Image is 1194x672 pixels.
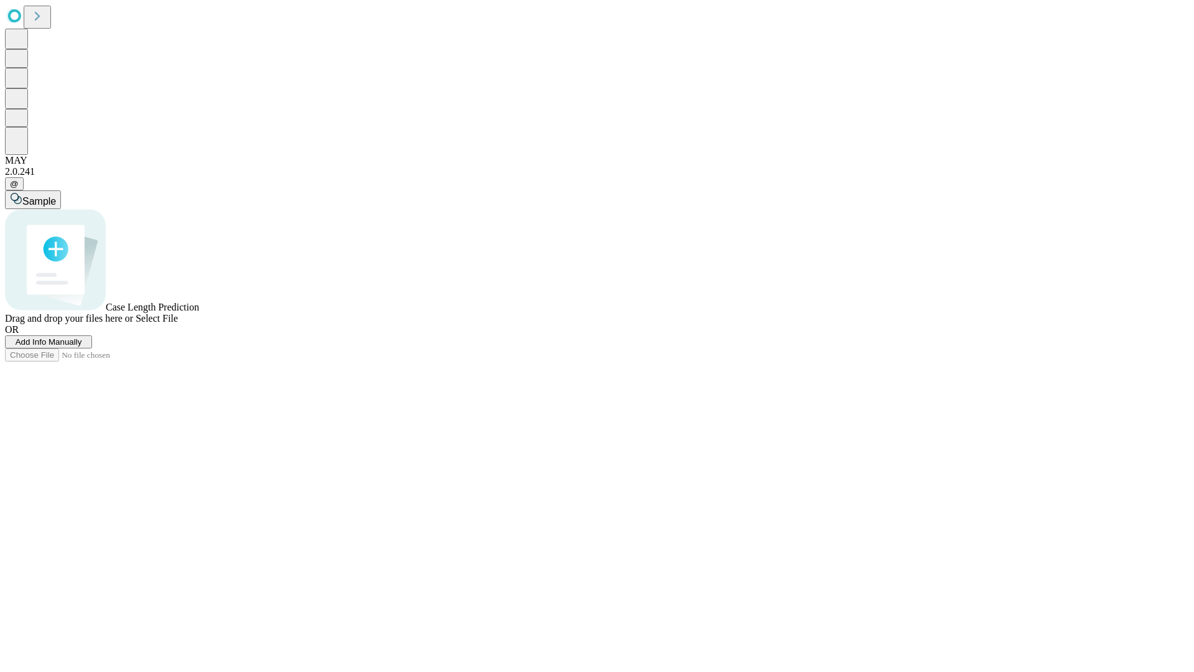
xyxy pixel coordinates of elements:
div: MAY [5,155,1189,166]
div: 2.0.241 [5,166,1189,177]
button: @ [5,177,24,190]
span: @ [10,179,19,189]
span: Sample [22,196,56,207]
button: Sample [5,190,61,209]
span: Select File [136,313,178,324]
span: Case Length Prediction [106,302,199,312]
span: OR [5,324,19,335]
span: Drag and drop your files here or [5,313,133,324]
span: Add Info Manually [16,337,82,347]
button: Add Info Manually [5,335,92,348]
